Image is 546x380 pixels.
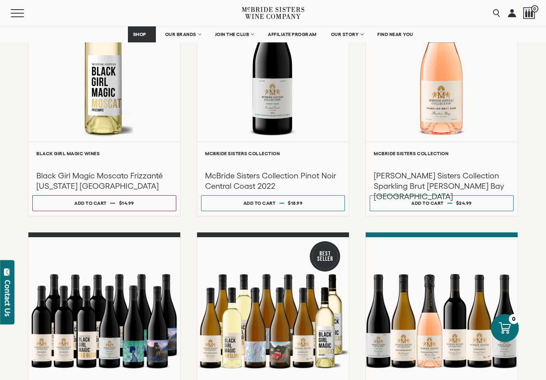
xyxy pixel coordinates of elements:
span: OUR BRANDS [165,32,196,37]
a: AFFILIATE PROGRAM [263,26,322,42]
span: $14.99 [119,200,134,206]
h3: McBride Sisters Collection Pinot Noir Central Coast 2022 [205,170,341,191]
span: 0 [531,5,538,12]
h6: McBride Sisters Collection [374,151,510,156]
h3: Black Girl Magic Moscato Frizzanté [US_STATE] [GEOGRAPHIC_DATA] [36,170,172,191]
div: Contact Us [4,280,12,316]
button: Add to cart $24.99 [370,195,514,211]
span: AFFILIATE PROGRAM [268,32,317,37]
span: JOIN THE CLUB [215,32,249,37]
div: Add to cart [243,197,276,209]
span: OUR STORY [331,32,359,37]
a: OUR STORY [326,26,369,42]
span: SHOP [133,32,147,37]
a: SHOP [128,26,156,42]
span: $24.99 [456,200,472,206]
div: 0 [509,314,519,324]
span: FIND NEAR YOU [377,32,413,37]
button: Mobile Menu Trigger [11,9,40,17]
div: Add to cart [411,197,444,209]
button: Add to cart $18.99 [201,195,345,211]
h6: McBride Sisters Collection [205,151,341,156]
a: OUR BRANDS [160,26,206,42]
a: JOIN THE CLUB [210,26,259,42]
h3: [PERSON_NAME] Sisters Collection Sparkling Brut [PERSON_NAME] Bay [GEOGRAPHIC_DATA] [374,170,510,202]
button: Add to cart $14.99 [32,195,176,211]
span: $18.99 [288,200,303,206]
div: Add to cart [74,197,107,209]
h6: Black Girl Magic Wines [36,151,172,156]
a: FIND NEAR YOU [372,26,418,42]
